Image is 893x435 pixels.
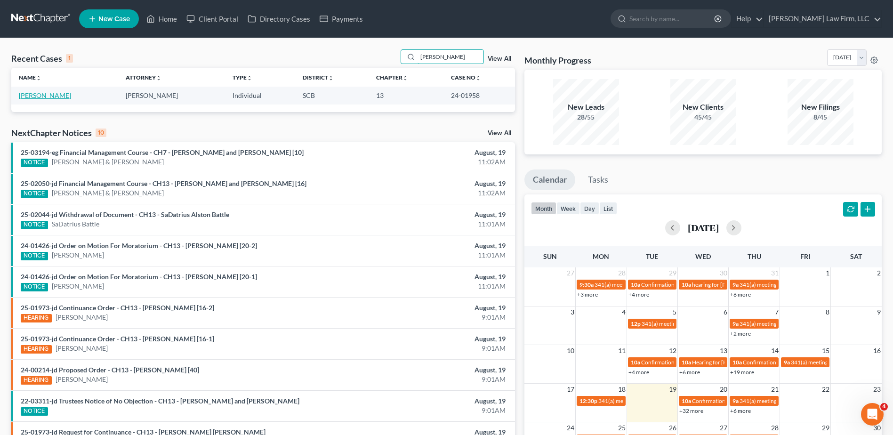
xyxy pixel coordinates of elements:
[732,397,739,404] span: 9a
[730,369,754,376] a: +19 more
[682,359,691,366] span: 10a
[719,345,728,356] span: 13
[791,359,882,366] span: 341(a) meeting for [PERSON_NAME]
[303,74,334,81] a: Districtunfold_more
[679,369,700,376] a: +6 more
[617,384,627,395] span: 18
[21,252,48,260] div: NOTICE
[800,252,810,260] span: Fri
[646,252,658,260] span: Tue
[233,74,252,81] a: Typeunfold_more
[598,397,689,404] span: 341(a) meeting for [PERSON_NAME]
[350,188,506,198] div: 11:02AM
[553,113,619,122] div: 28/55
[668,384,677,395] span: 19
[21,376,52,385] div: HEARING
[668,422,677,434] span: 26
[328,75,334,81] i: unfold_more
[98,16,130,23] span: New Case
[770,345,780,356] span: 14
[872,345,882,356] span: 16
[543,252,557,260] span: Sun
[723,306,728,318] span: 6
[770,267,780,279] span: 31
[595,281,735,288] span: 341(a) meeting for [PERSON_NAME] & [PERSON_NAME]
[21,314,52,322] div: HEARING
[21,335,214,343] a: 25-01973-jd Continuance Order - CH13 - [PERSON_NAME] [16-1]
[350,241,506,250] div: August, 19
[21,179,306,187] a: 25-02050-jd Financial Management Course - CH13 - [PERSON_NAME] and [PERSON_NAME] [16]
[56,375,108,384] a: [PERSON_NAME]
[668,267,677,279] span: 29
[21,304,214,312] a: 25-01973-jd Continuance Order - CH13 - [PERSON_NAME] [16-2]
[629,10,716,27] input: Search by name...
[488,56,511,62] a: View All
[668,345,677,356] span: 12
[672,306,677,318] span: 5
[872,384,882,395] span: 23
[182,10,243,27] a: Client Portal
[21,273,257,281] a: 24-01426-jd Order on Motion For Moratorium - CH13 - [PERSON_NAME] [20-1]
[732,10,763,27] a: Help
[247,75,252,81] i: unfold_more
[764,10,881,27] a: [PERSON_NAME] Law Firm, LLC
[225,87,295,104] td: Individual
[21,397,299,405] a: 22-03311-jd Trustees Notice of No Objection - CH13 - [PERSON_NAME] and [PERSON_NAME]
[876,267,882,279] span: 2
[11,127,106,138] div: NextChapter Notices
[524,55,591,66] h3: Monthly Progress
[821,345,830,356] span: 15
[670,113,736,122] div: 45/45
[350,157,506,167] div: 11:02AM
[740,397,830,404] span: 341(a) meeting for [PERSON_NAME]
[96,129,106,137] div: 10
[719,422,728,434] span: 27
[579,397,597,404] span: 12:30p
[788,113,853,122] div: 8/45
[579,281,594,288] span: 9:30a
[670,102,736,113] div: New Clients
[21,366,199,374] a: 24-00214-jd Proposed Order - CH13 - [PERSON_NAME] [40]
[774,306,780,318] span: 7
[418,50,483,64] input: Search by name...
[21,283,48,291] div: NOTICE
[719,267,728,279] span: 30
[579,169,617,190] a: Tasks
[577,291,598,298] a: +3 more
[628,369,649,376] a: +4 more
[350,250,506,260] div: 11:01AM
[553,102,619,113] div: New Leads
[19,74,41,81] a: Nameunfold_more
[350,303,506,313] div: August, 19
[350,148,506,157] div: August, 19
[350,375,506,384] div: 9:01AM
[402,75,408,81] i: unfold_more
[524,169,575,190] a: Calendar
[350,219,506,229] div: 11:01AM
[126,74,161,81] a: Attorneyunfold_more
[52,282,104,291] a: [PERSON_NAME]
[570,306,575,318] span: 3
[566,422,575,434] span: 24
[21,210,229,218] a: 25-02044-jd Withdrawal of Document - CH13 - SaDatrius Alston Battle
[21,242,257,250] a: 24-01426-jd Order on Motion For Moratorium - CH13 - [PERSON_NAME] [20-2]
[350,344,506,353] div: 9:01AM
[593,252,609,260] span: Mon
[21,190,48,198] div: NOTICE
[21,345,52,354] div: HEARING
[730,291,751,298] a: +6 more
[52,250,104,260] a: [PERSON_NAME]
[350,210,506,219] div: August, 19
[315,10,368,27] a: Payments
[740,281,785,288] span: 341(a) meeting for
[531,202,556,215] button: month
[631,320,641,327] span: 12p
[876,306,882,318] span: 9
[743,359,857,366] span: Confirmation Hearing for La [PERSON_NAME]
[350,313,506,322] div: 9:01AM
[350,365,506,375] div: August, 19
[295,87,369,104] td: SCB
[369,87,443,104] td: 13
[617,345,627,356] span: 11
[740,320,830,327] span: 341(a) meeting for [PERSON_NAME]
